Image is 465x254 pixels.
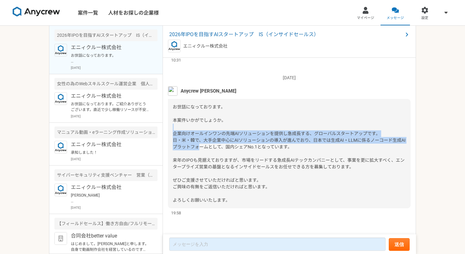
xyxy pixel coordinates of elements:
[54,141,67,153] img: logo_text_blue_01.png
[183,43,227,49] p: エニィクルー株式会社
[181,88,236,94] span: Anycrew [PERSON_NAME]
[168,40,181,52] img: logo_text_blue_01.png
[71,192,149,204] p: [PERSON_NAME] Anycrewの[PERSON_NAME]と申します。 サービスのご利用、ありがとうございます。 ご経験を拝見し、こちらの案件でご活躍いただけるのではないかと思い、お...
[71,92,149,100] p: エニィクルー株式会社
[54,218,158,230] div: 【フィールドセールス】働き方自由/フルリモート/IT企業の営業代行
[71,241,149,252] p: はじめまして。[PERSON_NAME]と申します。自身で動画制作会社を経営しているのですが、導入事例のインタビュー動画とともに、ホワイトペーパーの制作を受託した経験もございますので、比較的親和...
[171,57,181,63] span: 10:31
[71,114,158,119] p: [DATE]
[168,86,177,96] img: %E5%90%8D%E7%A7%B0%E6%9C%AA%E8%A8%AD%E5%AE%9A%E3%81%AE%E3%83%87%E3%82%B6%E3%82%A4%E3%83%B3__3_.png
[71,232,149,240] p: 合同会社better value
[54,127,158,138] div: マニュアル動画・eラーニング作成ソリューション展開ベンチャー 営業/セールス
[54,44,67,56] img: logo_text_blue_01.png
[54,29,158,41] div: 2026年IPOを目指すAIスタートアップ IS（インサイドセールス）
[387,16,404,21] span: メッセージ
[54,92,67,105] img: logo_text_blue_01.png
[357,16,374,21] span: マイページ
[71,44,149,51] p: エニィクルー株式会社
[54,184,67,196] img: logo_text_blue_01.png
[71,53,149,64] p: お世話になっております。 本案件いかがでしょうか。 企業向けオールインワンの先端AIソリューションを提供し急成長する、グローバルスタートアップです。 日・米・韓で、大手企業中心にAIソリューショ...
[71,150,149,155] p: 承知しました！
[173,104,406,203] span: お世話になっております。 本案件いかがでしょうか。 企業向けオールインワンの先端AIソリューションを提供し急成長する、グローバルスタートアップです。 日・米・韓で、大手企業中心にAIソリューショ...
[71,141,149,148] p: エニィクルー株式会社
[169,31,403,38] span: 2026年IPOを目指すAIスタートアップ IS（インサイドセールス）
[13,7,60,17] img: 8DqYSo04kwAAAAASUVORK5CYII=
[71,101,149,113] p: お世話になっております。ご紹介ありがとうございます。直近で少し稼働リソースが不安定でして、落ち着きましたタイミングでご相談させていただけますと幸いです。お盆前後にはご連絡できるかと思います。
[71,65,158,70] p: [DATE]
[171,210,181,216] span: 19:58
[54,169,158,181] div: サイバーセキュリティ支援ベンチャー 営業（協業先との連携等）
[54,78,158,90] div: 女性の為のWebスキルスクール運営企業 個人営業
[71,184,149,191] p: エニィクルー株式会社
[54,232,67,245] img: default_org_logo-42cde973f59100197ec2c8e796e4974ac8490bb5b08a0eb061ff975e4574aa76.png
[389,238,410,251] button: 送信
[168,75,411,81] p: [DATE]
[71,205,158,210] p: [DATE]
[71,157,158,161] p: [DATE]
[421,16,428,21] span: 設定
